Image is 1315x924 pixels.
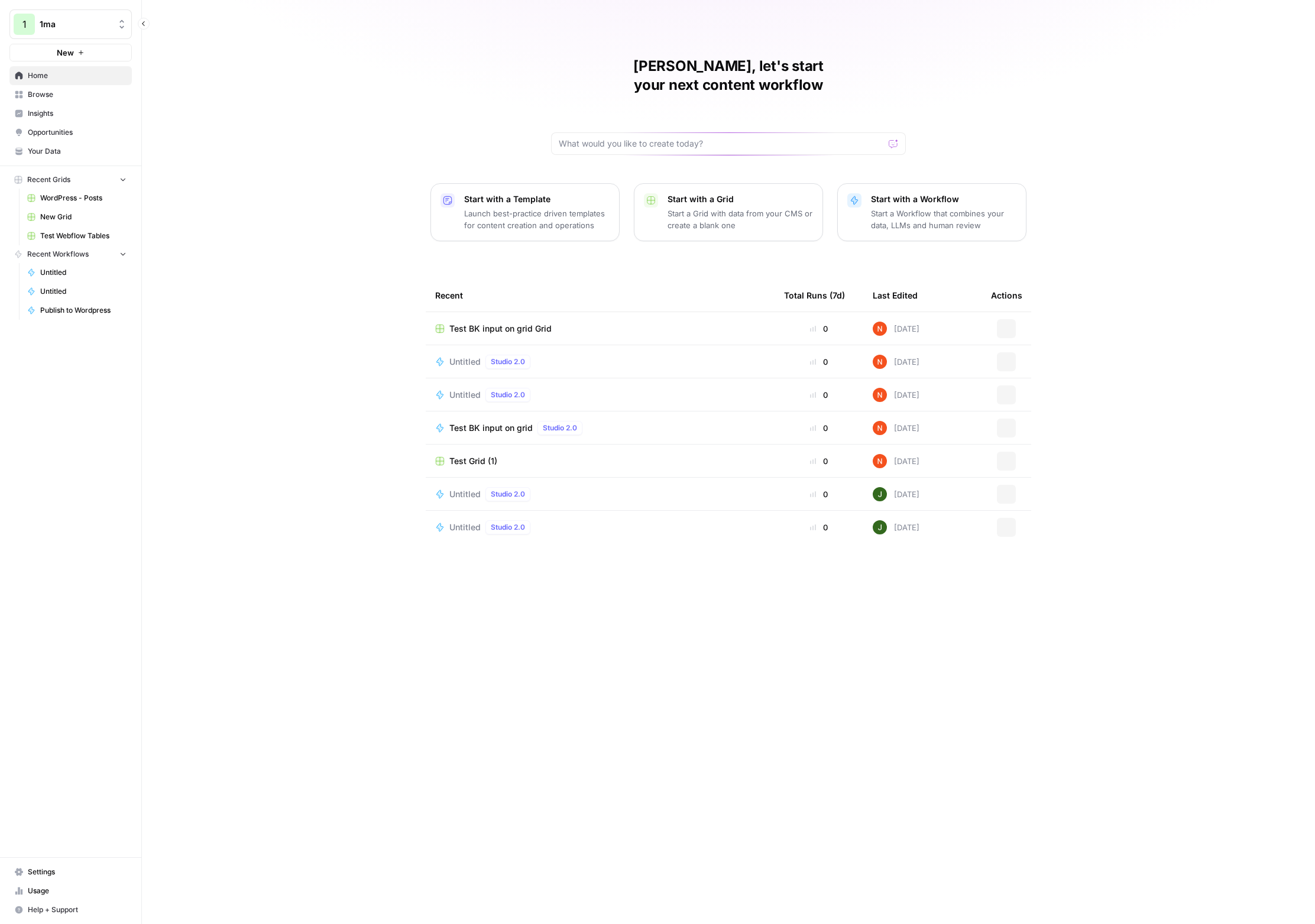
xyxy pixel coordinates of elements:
[435,487,765,501] a: UntitledStudio 2.0
[543,423,577,433] span: Studio 2.0
[784,389,854,401] div: 0
[28,127,127,138] span: Opportunities
[784,521,854,533] div: 0
[449,455,497,467] span: Test Grid (1)
[435,388,765,402] a: UntitledStudio 2.0
[634,183,823,241] button: Start with a GridStart a Grid with data from your CMS or create a blank one
[9,142,132,161] a: Your Data
[28,89,127,100] span: Browse
[449,521,481,533] span: Untitled
[9,66,132,85] a: Home
[40,286,127,297] span: Untitled
[9,881,132,900] a: Usage
[871,193,1016,205] p: Start with a Workflow
[22,263,132,282] a: Untitled
[9,900,132,919] button: Help + Support
[9,245,132,263] button: Recent Workflows
[22,189,132,208] a: WordPress - Posts
[873,388,887,402] img: 0zq3u6mavslg9mfedaeh1sexea8t
[9,85,132,104] a: Browse
[784,488,854,500] div: 0
[873,520,887,534] img: 5v0yozua856dyxnw4lpcp45mgmzh
[784,279,845,312] div: Total Runs (7d)
[668,208,813,231] p: Start a Grid with data from your CMS or create a blank one
[27,249,89,260] span: Recent Workflows
[28,70,127,81] span: Home
[873,454,919,468] div: [DATE]
[449,422,533,434] span: Test BK input on grid
[40,267,127,278] span: Untitled
[873,279,918,312] div: Last Edited
[491,356,525,367] span: Studio 2.0
[837,183,1026,241] button: Start with a WorkflowStart a Workflow that combines your data, LLMs and human review
[784,455,854,467] div: 0
[27,174,70,185] span: Recent Grids
[784,323,854,335] div: 0
[449,356,481,368] span: Untitled
[435,421,765,435] a: Test BK input on gridStudio 2.0
[873,421,887,435] img: 0zq3u6mavslg9mfedaeh1sexea8t
[873,487,919,501] div: [DATE]
[464,193,610,205] p: Start with a Template
[491,390,525,400] span: Studio 2.0
[668,193,813,205] p: Start with a Grid
[871,208,1016,231] p: Start a Workflow that combines your data, LLMs and human review
[40,212,127,222] span: New Grid
[28,146,127,157] span: Your Data
[873,388,919,402] div: [DATE]
[22,17,27,31] span: 1
[449,389,481,401] span: Untitled
[9,104,132,123] a: Insights
[9,123,132,142] a: Opportunities
[40,231,127,241] span: Test Webflow Tables
[464,208,610,231] p: Launch best-practice driven templates for content creation and operations
[435,279,765,312] div: Recent
[991,279,1022,312] div: Actions
[28,904,127,915] span: Help + Support
[9,44,132,61] button: New
[435,455,765,467] a: Test Grid (1)
[873,421,919,435] div: [DATE]
[22,226,132,245] a: Test Webflow Tables
[28,108,127,119] span: Insights
[9,9,132,39] button: Workspace: 1ma
[9,171,132,189] button: Recent Grids
[28,867,127,877] span: Settings
[40,305,127,316] span: Publish to Wordpress
[873,454,887,468] img: 0zq3u6mavslg9mfedaeh1sexea8t
[873,487,887,501] img: 5v0yozua856dyxnw4lpcp45mgmzh
[491,489,525,500] span: Studio 2.0
[784,356,854,368] div: 0
[491,522,525,533] span: Studio 2.0
[435,355,765,369] a: UntitledStudio 2.0
[873,355,919,369] div: [DATE]
[873,322,887,336] img: 0zq3u6mavslg9mfedaeh1sexea8t
[22,301,132,320] a: Publish to Wordpress
[9,863,132,881] a: Settings
[22,208,132,226] a: New Grid
[40,18,111,30] span: 1ma
[435,323,765,335] a: Test BK input on grid Grid
[28,886,127,896] span: Usage
[873,355,887,369] img: 0zq3u6mavslg9mfedaeh1sexea8t
[873,322,919,336] div: [DATE]
[559,138,884,150] input: What would you like to create today?
[430,183,620,241] button: Start with a TemplateLaunch best-practice driven templates for content creation and operations
[449,323,552,335] span: Test BK input on grid Grid
[435,520,765,534] a: UntitledStudio 2.0
[40,193,127,203] span: WordPress - Posts
[22,282,132,301] a: Untitled
[449,488,481,500] span: Untitled
[873,520,919,534] div: [DATE]
[57,47,74,59] span: New
[784,422,854,434] div: 0
[551,57,906,95] h1: [PERSON_NAME], let's start your next content workflow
